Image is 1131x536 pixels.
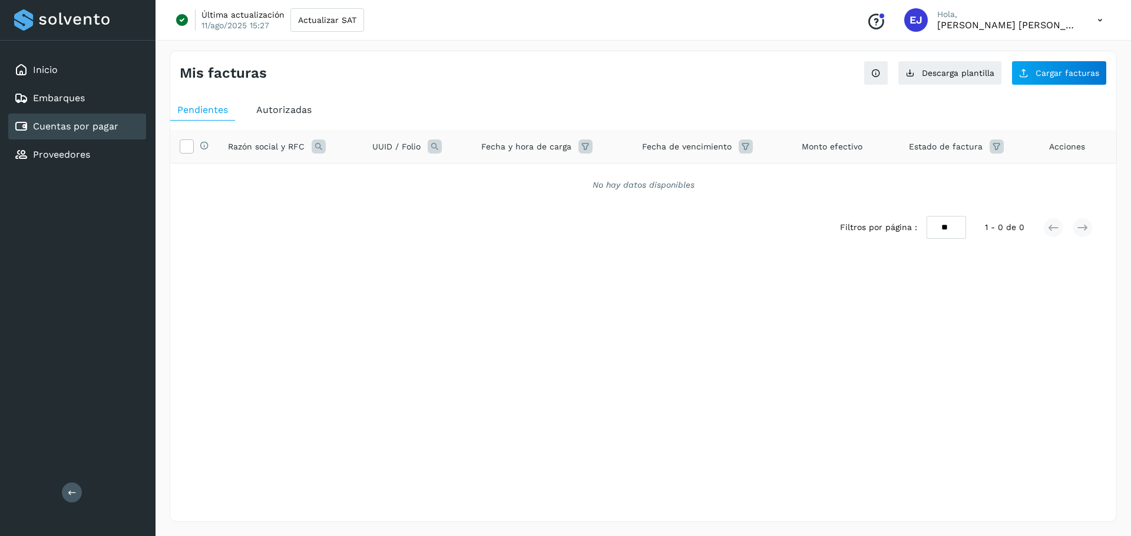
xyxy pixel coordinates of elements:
[186,179,1101,191] div: No hay datos disponibles
[201,20,269,31] p: 11/ago/2025 15:27
[937,19,1079,31] p: Eduardo Joaquin Gonzalez Rodriguez
[840,221,917,234] span: Filtros por página :
[372,141,421,153] span: UUID / Folio
[1049,141,1085,153] span: Acciones
[802,141,862,153] span: Monto efectivo
[177,104,228,115] span: Pendientes
[8,142,146,168] div: Proveedores
[898,61,1002,85] button: Descarga plantilla
[937,9,1079,19] p: Hola,
[228,141,305,153] span: Razón social y RFC
[33,92,85,104] a: Embarques
[290,8,364,32] button: Actualizar SAT
[201,9,285,20] p: Última actualización
[256,104,312,115] span: Autorizadas
[1011,61,1107,85] button: Cargar facturas
[8,114,146,139] div: Cuentas por pagar
[33,121,118,132] a: Cuentas por pagar
[481,141,571,153] span: Fecha y hora de carga
[180,65,267,82] h4: Mis facturas
[985,221,1024,234] span: 1 - 0 de 0
[8,57,146,83] div: Inicio
[909,141,983,153] span: Estado de factura
[922,69,994,77] span: Descarga plantilla
[298,16,356,24] span: Actualizar SAT
[33,64,58,75] a: Inicio
[8,85,146,111] div: Embarques
[1036,69,1099,77] span: Cargar facturas
[642,141,732,153] span: Fecha de vencimiento
[33,149,90,160] a: Proveedores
